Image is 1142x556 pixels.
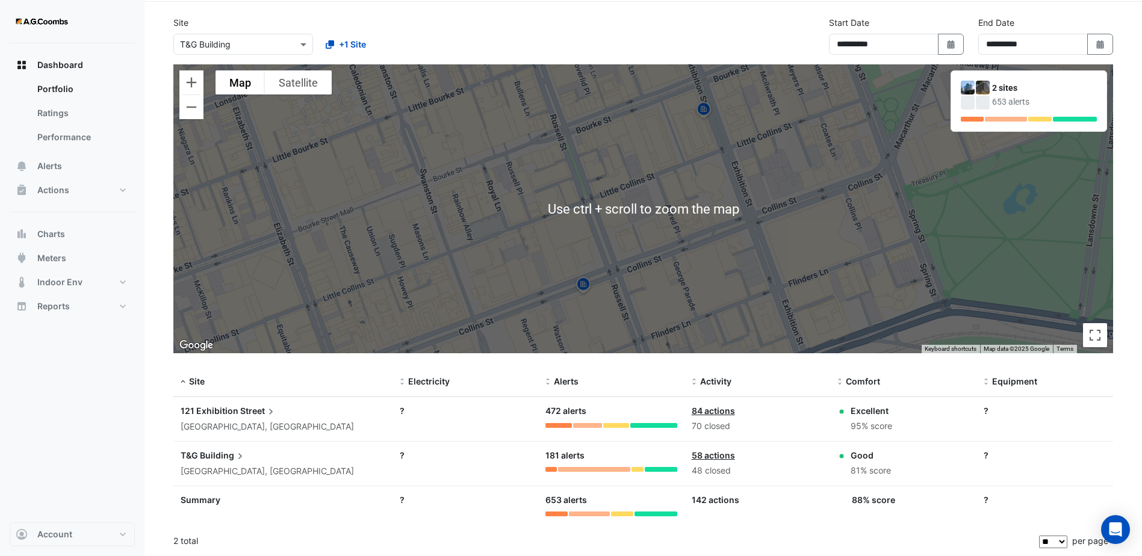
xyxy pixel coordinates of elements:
div: ? [984,404,1115,417]
button: Charts [10,222,135,246]
button: Indoor Env [10,270,135,294]
button: Zoom in [179,70,203,94]
img: site-pin.svg [574,276,593,297]
div: 653 alerts [545,493,677,507]
a: Open this area in Google Maps (opens a new window) [176,338,216,353]
span: Electricity [408,376,450,386]
app-icon: Meters [16,252,28,264]
label: Start Date [829,16,869,29]
span: Street [240,404,277,418]
button: Alerts [10,154,135,178]
a: 84 actions [692,406,735,416]
span: 121 Exhibition [181,406,238,416]
a: Ratings [28,101,135,125]
div: [GEOGRAPHIC_DATA], [GEOGRAPHIC_DATA] [181,420,385,434]
fa-icon: Select Date [946,39,957,49]
button: Reports [10,294,135,318]
div: 472 alerts [545,404,677,418]
app-icon: Charts [16,228,28,240]
div: ? [400,493,531,506]
span: Account [37,528,72,540]
app-icon: Actions [16,184,28,196]
span: Actions [37,184,69,196]
a: Terms [1057,345,1073,352]
label: Site [173,16,188,29]
div: ? [400,449,531,462]
span: Meters [37,252,66,264]
img: Google [176,338,216,353]
app-icon: Indoor Env [16,276,28,288]
a: 58 actions [692,450,735,460]
span: Building [200,449,246,462]
span: Comfort [846,376,880,386]
div: Good [851,449,891,462]
div: 95% score [851,419,892,433]
button: Zoom out [179,95,203,119]
img: site-pin.svg [694,100,713,122]
app-icon: Alerts [16,160,28,172]
div: 81% score [851,464,891,478]
img: Company Logo [14,10,69,34]
a: Portfolio [28,77,135,101]
button: +1 Site [318,34,374,55]
span: Dashboard [37,59,83,71]
button: Actions [10,178,135,202]
button: Dashboard [10,53,135,77]
button: Show satellite imagery [265,70,332,94]
app-icon: Dashboard [16,59,28,71]
div: Open Intercom Messenger [1101,515,1130,544]
span: Activity [700,376,731,386]
div: 142 actions [692,493,823,506]
div: Dashboard [10,77,135,154]
img: 121 Exhibition Street [961,81,975,94]
div: 88% score [852,493,895,506]
button: Toggle fullscreen view [1083,323,1107,347]
label: End Date [978,16,1014,29]
div: 70 closed [692,419,823,433]
button: Show street map [216,70,265,94]
button: Account [10,522,135,546]
a: Performance [28,125,135,149]
span: Site [189,376,205,386]
span: Reports [37,300,70,312]
div: ? [984,493,1115,506]
span: T&G [181,450,198,460]
span: Alerts [37,160,62,172]
span: per page [1072,536,1108,546]
span: +1 Site [339,38,366,51]
div: 2 sites [992,82,1097,94]
div: 2 total [173,526,1037,556]
button: Keyboard shortcuts [925,345,976,353]
img: T&G Building [976,81,990,94]
span: Equipment [992,376,1037,386]
div: [GEOGRAPHIC_DATA], [GEOGRAPHIC_DATA] [181,465,385,478]
span: Summary [181,495,220,505]
div: 181 alerts [545,449,677,463]
fa-icon: Select Date [1095,39,1106,49]
span: Charts [37,228,65,240]
div: 653 alerts [992,96,1097,108]
span: Map data ©2025 Google [984,345,1049,352]
app-icon: Reports [16,300,28,312]
div: Excellent [851,404,892,417]
div: ? [984,449,1115,462]
span: Indoor Env [37,276,82,288]
button: Meters [10,246,135,270]
div: 48 closed [692,464,823,478]
span: Alerts [554,376,579,386]
div: ? [400,404,531,417]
